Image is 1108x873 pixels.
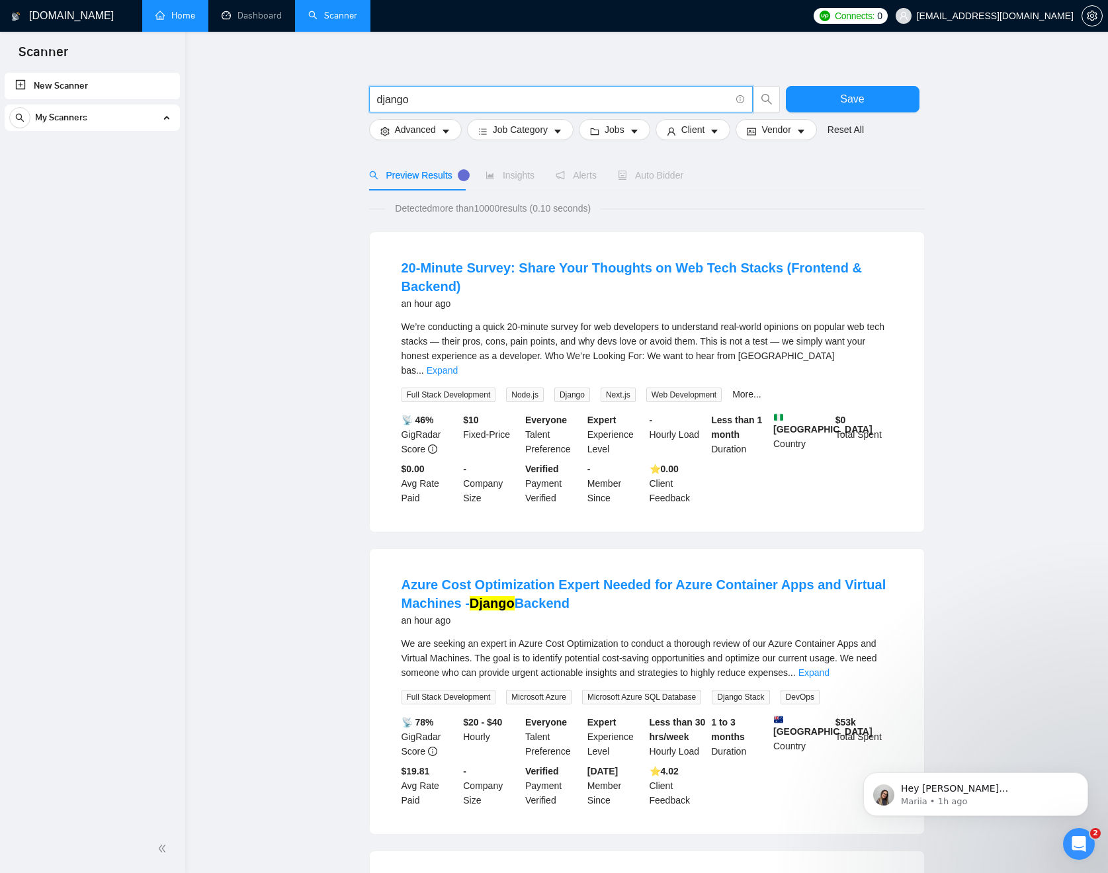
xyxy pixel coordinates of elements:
span: search [10,113,30,122]
div: GigRadar Score [399,715,461,759]
b: Expert [587,415,617,425]
a: Reset All [828,122,864,137]
b: ⭐️ 0.00 [650,464,679,474]
div: GigRadar Score [399,413,461,456]
div: Payment Verified [523,764,585,808]
b: $20 - $40 [463,717,502,727]
a: 20-Minute Survey: Share Your Thoughts on Web Tech Stacks (Frontend & Backend) [402,261,862,294]
a: dashboardDashboard [222,10,282,21]
span: caret-down [710,126,719,136]
span: Node.js [506,388,544,402]
span: caret-down [796,126,806,136]
div: Talent Preference [523,715,585,759]
span: user [899,11,908,21]
b: 📡 46% [402,415,434,425]
span: search [369,171,378,180]
div: Duration [708,413,771,456]
button: search [753,86,780,112]
span: Scanner [8,42,79,70]
div: Country [771,715,833,759]
span: Full Stack Development [402,690,496,704]
div: Client Feedback [647,764,709,808]
img: logo [11,6,21,27]
div: Avg Rate Paid [399,764,461,808]
div: Duration [708,715,771,759]
span: Client [681,122,705,137]
span: info-circle [428,444,437,454]
div: Avg Rate Paid [399,462,461,505]
div: Hourly [460,715,523,759]
span: info-circle [736,95,745,104]
span: Django [554,388,590,402]
b: $ 53k [835,717,856,727]
b: Verified [525,464,559,474]
span: notification [556,171,565,180]
span: Next.js [601,388,636,402]
div: Total Spent [833,413,895,456]
span: ... [788,667,796,678]
b: $ 0 [835,415,846,425]
span: 2 [1090,828,1101,839]
span: user [667,126,676,136]
b: Expert [587,717,617,727]
span: caret-down [553,126,562,136]
img: upwork-logo.png [820,11,830,21]
div: Total Spent [833,715,895,759]
b: Everyone [525,717,567,727]
b: - [463,766,466,776]
div: Company Size [460,462,523,505]
span: DevOps [781,690,820,704]
button: userClientcaret-down [656,119,731,140]
button: idcardVendorcaret-down [736,119,816,140]
span: Django Stack [712,690,769,704]
button: folderJobscaret-down [579,119,650,140]
div: Experience Level [585,413,647,456]
b: 1 to 3 months [711,717,745,742]
span: Insights [486,170,534,181]
div: Member Since [585,462,647,505]
span: Job Category [493,122,548,137]
div: an hour ago [402,612,892,628]
span: area-chart [486,171,495,180]
button: setting [1082,5,1103,26]
span: setting [380,126,390,136]
div: We are seeking an expert in Azure Cost Optimization to conduct a thorough review of our Azure Con... [402,636,892,680]
span: Jobs [605,122,624,137]
input: Search Freelance Jobs... [377,91,730,108]
span: setting [1082,11,1102,21]
b: Verified [525,766,559,776]
span: We are seeking an expert in Azure Cost Optimization to conduct a thorough review of our Azure Con... [402,638,877,678]
a: New Scanner [15,73,169,99]
span: idcard [747,126,756,136]
img: 🇳🇬 [774,413,783,422]
div: Payment Verified [523,462,585,505]
span: info-circle [428,747,437,756]
iframe: Intercom live chat [1063,828,1095,860]
button: search [9,107,30,128]
div: Client Feedback [647,462,709,505]
span: Preview Results [369,170,464,181]
img: 🇦🇺 [774,715,783,724]
button: barsJob Categorycaret-down [467,119,574,140]
span: ... [416,365,424,376]
span: Vendor [761,122,790,137]
span: 0 [877,9,882,23]
span: folder [590,126,599,136]
b: $0.00 [402,464,425,474]
span: double-left [157,842,171,855]
div: an hour ago [402,296,892,312]
b: Everyone [525,415,567,425]
b: - [650,415,653,425]
div: Tooltip anchor [458,169,470,181]
div: Company Size [460,764,523,808]
span: Microsoft Azure [506,690,572,704]
span: Detected more than 10000 results (0.10 seconds) [386,201,600,216]
b: $19.81 [402,766,430,776]
span: bars [478,126,488,136]
a: searchScanner [308,10,357,21]
a: More... [732,389,761,399]
div: Member Since [585,764,647,808]
b: $ 10 [463,415,478,425]
a: Expand [427,365,458,376]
